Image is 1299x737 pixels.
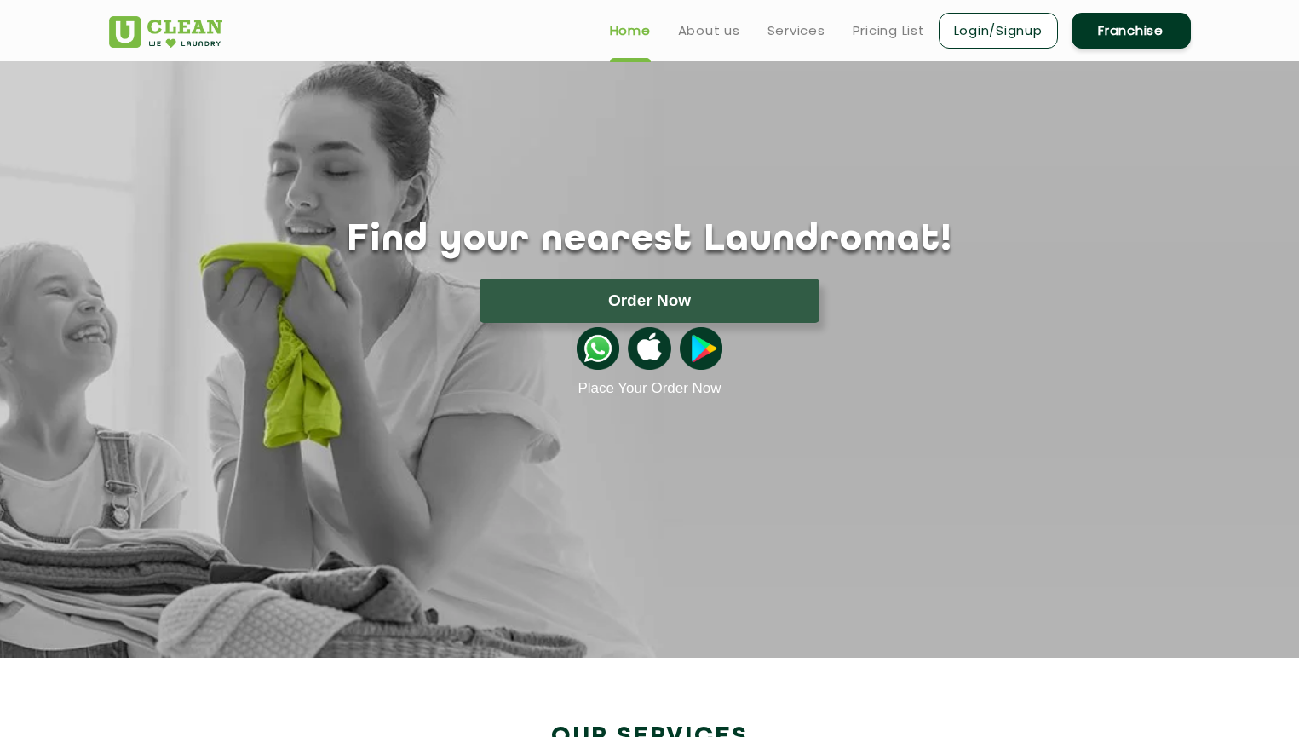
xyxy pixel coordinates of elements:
[680,327,722,370] img: playstoreicon.png
[610,20,651,41] a: Home
[678,20,740,41] a: About us
[578,380,721,397] a: Place Your Order Now
[480,279,819,323] button: Order Now
[767,20,825,41] a: Services
[1072,13,1191,49] a: Franchise
[939,13,1058,49] a: Login/Signup
[853,20,925,41] a: Pricing List
[96,219,1204,262] h1: Find your nearest Laundromat!
[628,327,670,370] img: apple-icon.png
[577,327,619,370] img: whatsappicon.png
[109,16,222,48] img: UClean Laundry and Dry Cleaning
